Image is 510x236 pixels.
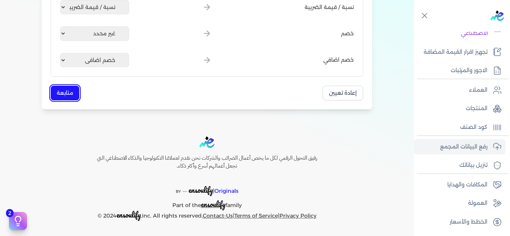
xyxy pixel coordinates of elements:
a: رفع البيانات المجمع [414,139,505,155]
sup: __ [183,187,187,192]
span: 2 [6,209,14,217]
p: المكافات والهدايا [447,180,487,190]
a: Privacy Policy [279,212,317,219]
img: logo [199,136,214,148]
a: المكافات والهدايا [414,177,505,193]
button: 2 [9,212,27,230]
span: نسبة / قيمة الضريبة [305,3,354,11]
p: تنزيل بياناتك [459,160,487,170]
a: تجهيز اقرار القيمة المضافة [414,44,505,60]
a: العملاء [414,82,505,98]
p: العملاء [469,85,487,95]
a: المنتجات [414,101,505,116]
button: إعادة تعيين [323,86,363,100]
p: رفع البيانات المجمع [440,142,487,152]
p: تجهيز اقرار القيمة المضافة [424,47,487,57]
span: ensoulify [116,209,141,221]
a: ensoulify [201,202,225,209]
p: © 2024 ,inc. All rights reserved. | | [81,210,333,221]
span: ensoulify [201,198,225,210]
span: خصم [341,30,354,38]
span: ensoulify [189,184,213,196]
span: خصم اضافي [323,56,354,64]
a: الخطط والأسعار [414,214,505,230]
h6: رفيق التحول الرقمي لكل ما يخص أعمال الضرائب والشركات نحن نقدم لعملائنا التكنولوجيا والذكاء الاصطن... [81,154,333,170]
p: | [81,176,333,197]
p: Part of the family [81,197,333,210]
a: Contact-Us [203,212,233,219]
a: العمولة [414,195,505,211]
p: الخطط والأسعار [450,217,487,227]
p: العمولة [468,198,487,208]
p: الاجور والمرتبات [451,66,487,76]
a: تنزيل بياناتك [414,157,505,173]
span: BY [176,189,181,194]
p: كود الصنف [460,123,487,132]
button: متابعة [51,86,79,100]
a: الاجور والمرتبات [414,63,505,79]
a: Terms of Service [234,212,278,219]
img: logo [490,11,504,21]
span: Originals [214,188,238,194]
p: المنتجات [466,104,487,113]
a: كود الصنف [414,120,505,135]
